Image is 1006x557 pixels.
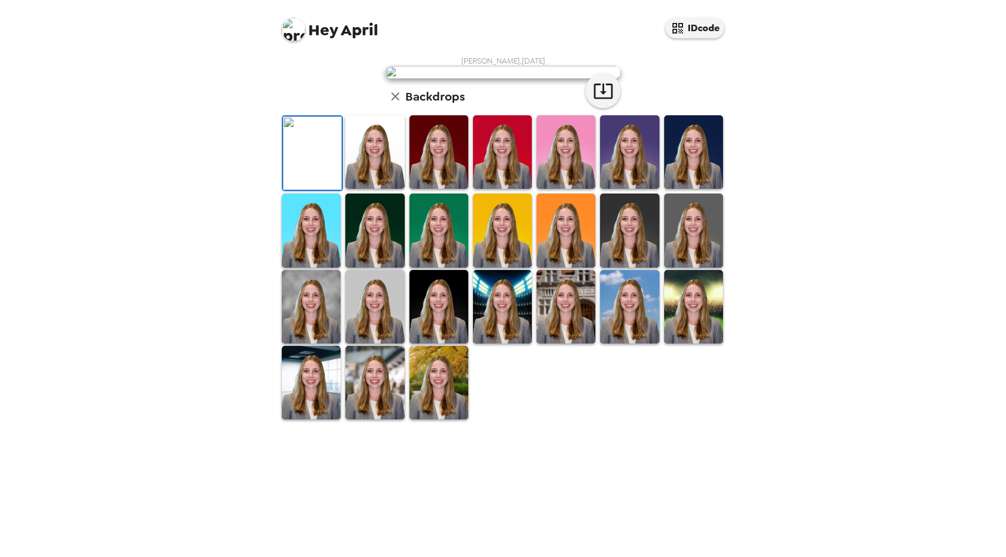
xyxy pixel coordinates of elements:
h6: Backdrops [405,87,465,106]
span: [PERSON_NAME] , [DATE] [461,56,545,66]
span: Hey [308,19,338,41]
img: profile pic [282,18,305,41]
img: user [385,66,621,79]
span: April [282,12,378,38]
button: IDcode [665,18,724,38]
img: Original [283,116,342,190]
